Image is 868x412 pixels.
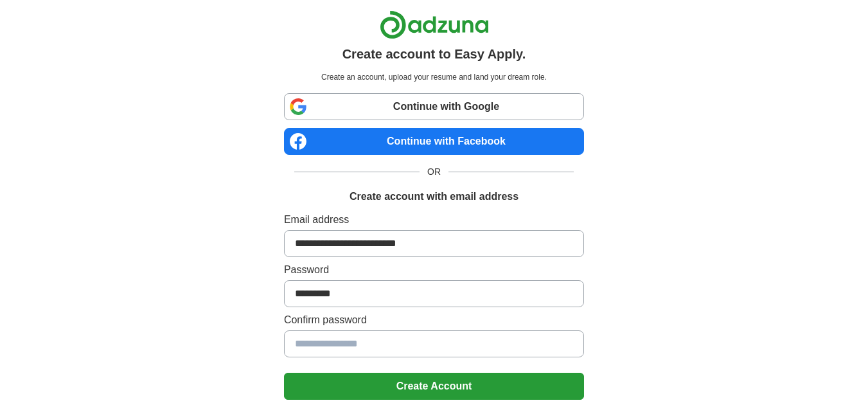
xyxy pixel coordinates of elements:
label: Email address [284,212,584,228]
p: Create an account, upload your resume and land your dream role. [287,71,581,83]
a: Continue with Facebook [284,128,584,155]
a: Continue with Google [284,93,584,120]
label: Confirm password [284,312,584,328]
label: Password [284,262,584,278]
img: Adzuna logo [380,10,489,39]
button: Create Account [284,373,584,400]
h1: Create account to Easy Apply. [342,44,526,64]
h1: Create account with email address [350,189,518,204]
span: OR [420,165,448,179]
